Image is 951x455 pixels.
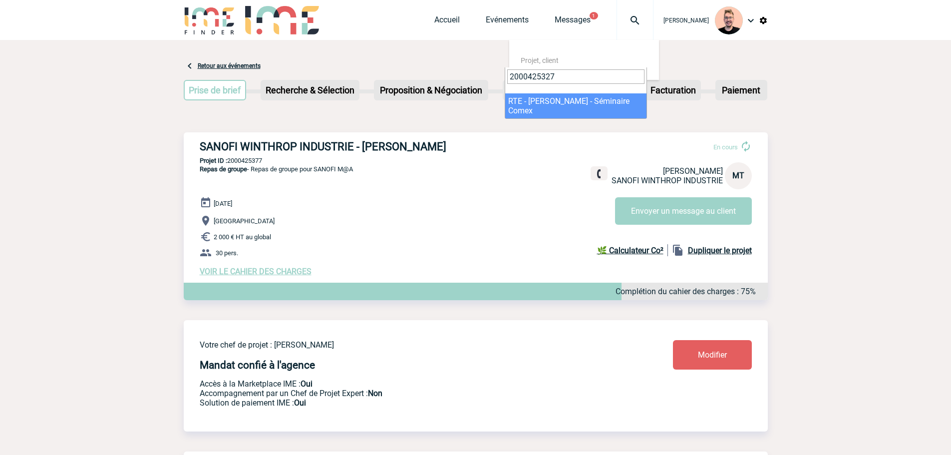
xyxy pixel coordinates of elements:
span: En cours [713,143,738,151]
b: Projet ID : [200,157,227,164]
p: Accès à la Marketplace IME : [200,379,614,389]
span: [DATE] [214,200,232,207]
span: 30 pers. [216,249,238,257]
p: Devis [504,81,554,99]
img: file_copy-black-24dp.png [672,244,684,256]
span: [PERSON_NAME] [663,17,709,24]
b: Dupliquer le projet [688,246,752,255]
p: Prise de brief [185,81,246,99]
button: Envoyer un message au client [615,197,752,225]
b: Oui [301,379,313,389]
span: SANOFI WINTHROP INDUSTRIE [612,176,723,185]
a: Evénements [486,15,529,29]
span: Projet, client [521,56,559,64]
button: 1 [590,12,598,19]
img: IME-Finder [184,6,236,34]
p: Recherche & Sélection [262,81,358,99]
p: Conformité aux process achat client, Prise en charge de la facturation, Mutualisation de plusieur... [200,398,614,408]
p: Prestation payante [200,389,614,398]
img: 129741-1.png [715,6,743,34]
li: RTE - [PERSON_NAME] - Séminaire Comex [505,93,646,118]
p: 2000425377 [184,157,768,164]
a: VOIR LE CAHIER DES CHARGES [200,267,312,276]
p: Paiement [716,81,766,99]
b: Non [368,389,382,398]
p: Facturation [646,81,700,99]
img: fixe.png [595,169,604,178]
b: Oui [294,398,306,408]
p: Votre chef de projet : [PERSON_NAME] [200,340,614,350]
span: Repas de groupe [200,165,247,173]
b: 🌿 Calculateur Co² [597,246,663,255]
span: - Repas de groupe pour SANOFI M@A [200,165,353,173]
h3: SANOFI WINTHROP INDUSTRIE - [PERSON_NAME] [200,140,499,153]
a: Retour aux événements [198,62,261,69]
span: Modifier [698,350,727,360]
h4: Mandat confié à l'agence [200,359,315,371]
a: Messages [555,15,591,29]
a: Accueil [434,15,460,29]
span: MT [732,171,744,180]
span: [GEOGRAPHIC_DATA] [214,217,275,225]
p: Proposition & Négociation [375,81,487,99]
span: [PERSON_NAME] [663,166,723,176]
a: 🌿 Calculateur Co² [597,244,668,256]
span: 2 000 € HT au global [214,233,271,241]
